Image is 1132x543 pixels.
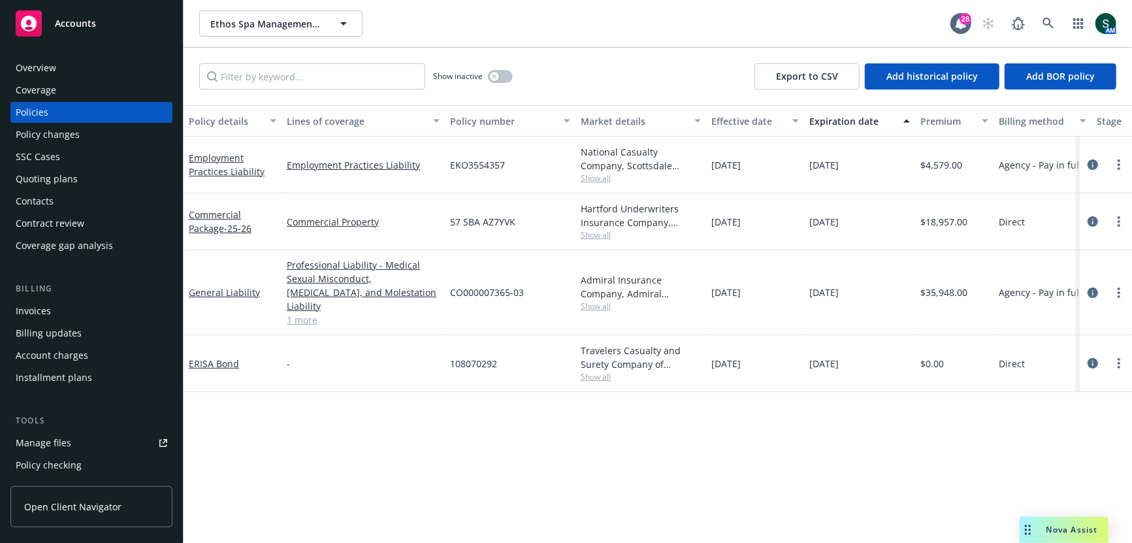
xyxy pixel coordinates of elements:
div: Overview [16,58,56,78]
span: Add BOR policy [1026,70,1095,82]
div: Billing [10,282,172,295]
a: Quoting plans [10,169,172,189]
div: Policies [16,102,48,123]
span: Add historical policy [886,70,978,82]
button: Add BOR policy [1005,63,1116,90]
div: Policy details [189,114,262,128]
div: Market details [581,114,687,128]
a: Sexual Misconduct, [MEDICAL_DATA], and Molestation Liability [287,272,440,313]
span: [DATE] [711,286,741,299]
a: more [1111,157,1127,173]
button: Ethos Spa Management LLC, Ethos Spa NJ LLC [199,10,363,37]
a: Billing updates [10,323,172,344]
a: circleInformation [1085,214,1101,229]
button: Market details [575,105,706,137]
input: Filter by keyword... [199,63,425,90]
div: SSC Cases [16,146,60,167]
span: [DATE] [711,357,741,370]
span: 108070292 [450,357,497,370]
button: Effective date [706,105,804,137]
div: Contacts [16,191,54,212]
a: Report a Bug [1005,10,1031,37]
a: Policy checking [10,455,172,476]
span: [DATE] [809,286,839,299]
div: Premium [920,114,974,128]
a: more [1111,355,1127,371]
a: Contract review [10,213,172,234]
div: Travelers Casualty and Surety Company of America, Travelers Insurance [581,344,701,371]
span: $35,948.00 [920,286,967,299]
button: Export to CSV [754,63,860,90]
span: Direct [999,215,1025,229]
button: Add historical policy [865,63,999,90]
div: Contract review [16,213,84,234]
a: ERISA Bond [189,357,239,370]
a: Contacts [10,191,172,212]
span: CO000007365-03 [450,286,524,299]
span: Accounts [55,18,96,29]
span: $4,579.00 [920,158,962,172]
span: [DATE] [809,357,839,370]
a: 1 more [287,313,440,327]
a: Employment Practices Liability [287,158,440,172]
img: photo [1095,13,1116,34]
a: SSC Cases [10,146,172,167]
span: [DATE] [711,158,741,172]
button: Policy details [184,105,282,137]
button: Lines of coverage [282,105,445,137]
span: Show all [581,301,701,312]
a: Coverage gap analysis [10,235,172,256]
div: Tools [10,414,172,427]
a: Policy changes [10,124,172,145]
a: General Liability [189,286,260,299]
button: Nova Assist [1020,517,1108,543]
span: [DATE] [809,215,839,229]
span: $18,957.00 [920,215,967,229]
button: Billing method [994,105,1092,137]
span: $0.00 [920,357,944,370]
a: Coverage [10,80,172,101]
div: Account charges [16,345,88,366]
div: Admiral Insurance Company, Admiral Insurance Group ([PERSON_NAME] Corporation), [GEOGRAPHIC_DATA] [581,273,701,301]
a: more [1111,285,1127,301]
a: circleInformation [1085,285,1101,301]
div: National Casualty Company, Scottsdale Insurance Company (Nationwide), CRC Group [581,145,701,173]
a: Start snowing [975,10,1001,37]
div: Drag to move [1020,517,1036,543]
span: Agency - Pay in full [999,286,1082,299]
a: Invoices [10,301,172,321]
a: Search [1035,10,1061,37]
a: Commercial Property [287,215,440,229]
span: Show inactive [433,71,483,82]
div: Effective date [711,114,784,128]
span: - [287,357,290,370]
a: Accounts [10,5,172,42]
div: Invoices [16,301,51,321]
div: Billing method [999,114,1072,128]
div: 28 [960,12,971,24]
div: Coverage [16,80,56,101]
button: Premium [915,105,994,137]
a: Employment Practices Liability [189,152,265,178]
a: Installment plans [10,367,172,388]
div: Expiration date [809,114,896,128]
div: Manage files [16,433,71,453]
span: Ethos Spa Management LLC, Ethos Spa NJ LLC [210,17,323,31]
span: EKO3554357 [450,158,505,172]
span: 57 SBA AZ7YVK [450,215,515,229]
span: [DATE] [711,215,741,229]
div: Quoting plans [16,169,78,189]
div: Installment plans [16,367,92,388]
a: Professional Liability - Medical [287,258,440,272]
span: Nova Assist [1046,524,1098,535]
span: Direct [999,357,1025,370]
a: Switch app [1065,10,1092,37]
a: Overview [10,58,172,78]
span: Agency - Pay in full [999,158,1082,172]
a: Manage files [10,433,172,453]
button: Policy number [445,105,575,137]
span: Show all [581,371,701,382]
a: circleInformation [1085,355,1101,371]
a: Account charges [10,345,172,366]
span: [DATE] [809,158,839,172]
